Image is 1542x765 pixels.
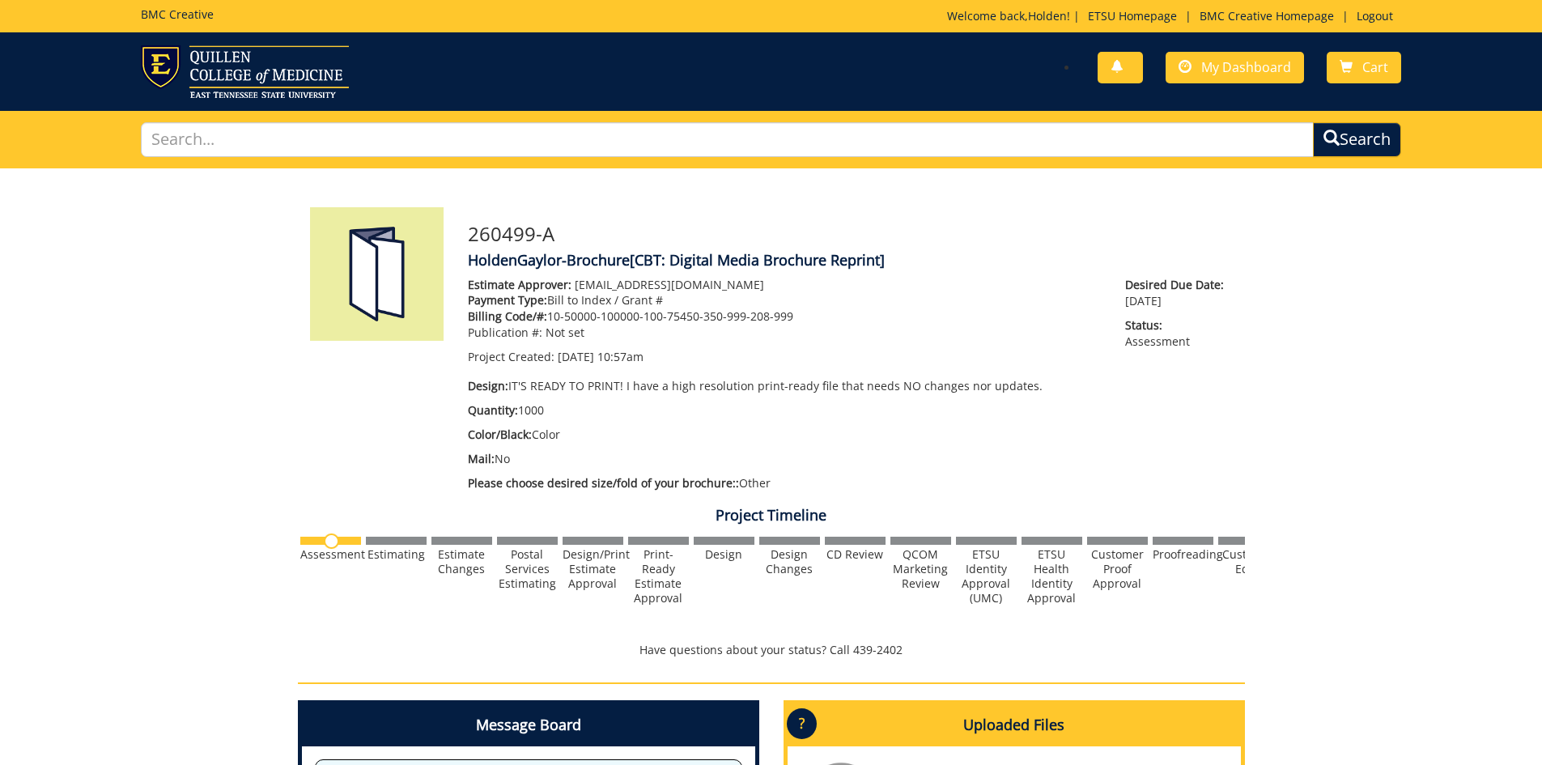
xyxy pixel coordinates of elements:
p: Other [468,475,1102,491]
span: Quantity: [468,402,518,418]
span: Not set [546,325,584,340]
p: [DATE] [1125,277,1232,309]
a: Holden [1028,8,1067,23]
p: ? [787,708,817,739]
span: Project Created: [468,349,554,364]
div: Print-Ready Estimate Approval [628,547,689,606]
div: Customer Edits [1218,547,1279,576]
p: Bill to Index / Grant # [468,292,1102,308]
div: Design/Print Estimate Approval [563,547,623,591]
span: [CBT: Digital Media Brochure Reprint] [630,250,885,270]
span: Estimate Approver: [468,277,571,292]
button: Search [1313,122,1401,157]
input: Search... [141,122,1315,157]
p: Color [468,427,1102,443]
div: QCOM Marketing Review [890,547,951,591]
span: Desired Due Date: [1125,277,1232,293]
p: Welcome back, ! | | | [947,8,1401,24]
div: Design Changes [759,547,820,576]
p: IT'S READY TO PRINT! I have a high resolution print-ready file that needs NO changes nor updates. [468,378,1102,394]
div: Assessment [300,547,361,562]
p: Have questions about your status? Call 439-2402 [298,642,1245,658]
span: Payment Type: [468,292,547,308]
a: Logout [1349,8,1401,23]
span: Please choose desired size/fold of your brochure:: [468,475,739,491]
img: ETSU logo [141,45,349,98]
p: 10-50000-100000-100-75450-350-999-208-999 [468,308,1102,325]
img: no [324,533,339,549]
h3: 260499-A [468,223,1233,244]
div: ETSU Identity Approval (UMC) [956,547,1017,606]
a: BMC Creative Homepage [1192,8,1342,23]
img: Product featured image [310,207,444,341]
div: Proofreading [1153,547,1213,562]
div: Estimating [366,547,427,562]
div: CD Review [825,547,886,562]
p: No [468,451,1102,467]
div: Postal Services Estimating [497,547,558,591]
span: [DATE] 10:57am [558,349,644,364]
div: Design [694,547,754,562]
div: ETSU Health Identity Approval [1022,547,1082,606]
h4: Uploaded Files [788,704,1241,746]
span: Cart [1362,58,1388,76]
div: Customer Proof Approval [1087,547,1148,591]
span: Mail: [468,451,495,466]
h4: Project Timeline [298,508,1245,524]
span: Color/Black: [468,427,532,442]
span: Status: [1125,317,1232,334]
a: My Dashboard [1166,52,1304,83]
div: Estimate Changes [431,547,492,576]
span: My Dashboard [1201,58,1291,76]
span: Design: [468,378,508,393]
p: Assessment [1125,317,1232,350]
span: Publication #: [468,325,542,340]
h4: Message Board [302,704,755,746]
a: Cart [1327,52,1401,83]
h5: BMC Creative [141,8,214,20]
h4: HoldenGaylor-Brochure [468,253,1233,269]
p: [EMAIL_ADDRESS][DOMAIN_NAME] [468,277,1102,293]
p: 1000 [468,402,1102,419]
a: ETSU Homepage [1080,8,1185,23]
span: Billing Code/#: [468,308,547,324]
